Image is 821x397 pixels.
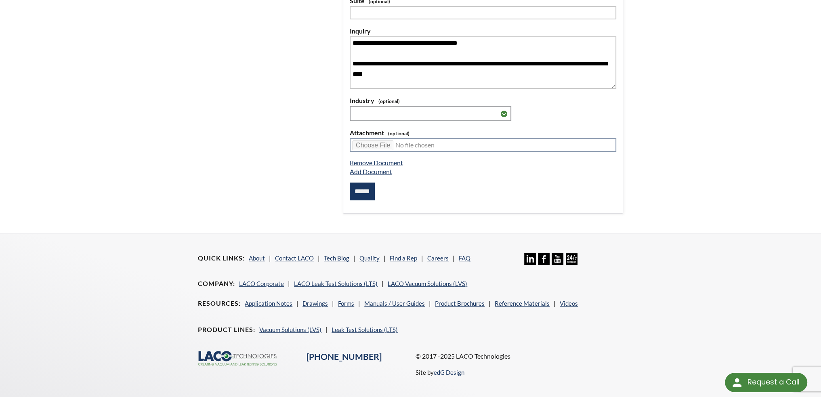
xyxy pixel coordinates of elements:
[415,351,623,361] p: © 2017 -2025 LACO Technologies
[350,128,616,138] label: Attachment
[747,373,799,391] div: Request a Call
[359,254,380,262] a: Quality
[415,368,464,377] p: Site by
[350,26,616,36] label: Inquiry
[198,279,235,288] h4: Company
[239,280,284,287] a: LACO Corporate
[388,280,467,287] a: LACO Vacuum Solutions (LVS)
[324,254,349,262] a: Tech Blog
[198,299,241,308] h4: Resources
[198,326,255,334] h4: Product Lines
[245,300,292,307] a: Application Notes
[725,373,807,392] div: Request a Call
[198,254,245,263] h4: Quick Links
[302,300,328,307] a: Drawings
[294,280,378,287] a: LACO Leak Test Solutions (LTS)
[338,300,354,307] a: Forms
[332,326,398,333] a: Leak Test Solutions (LTS)
[275,254,314,262] a: Contact LACO
[566,259,577,266] a: 24/7 Support
[259,326,321,333] a: Vacuum Solutions (LVS)
[249,254,265,262] a: About
[427,254,449,262] a: Careers
[350,95,616,106] label: Industry
[560,300,578,307] a: Videos
[731,376,743,389] img: round button
[350,159,403,166] a: Remove Document
[435,300,485,307] a: Product Brochures
[495,300,550,307] a: Reference Materials
[566,253,577,265] img: 24/7 Support Icon
[433,369,464,376] a: edG Design
[307,351,382,362] a: [PHONE_NUMBER]
[390,254,417,262] a: Find a Rep
[364,300,425,307] a: Manuals / User Guides
[350,168,392,175] a: Add Document
[459,254,470,262] a: FAQ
